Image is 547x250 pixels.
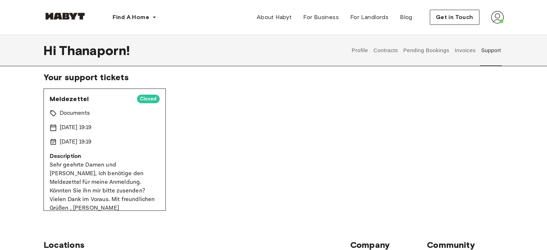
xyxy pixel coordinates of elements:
span: Meldezettel [50,95,131,103]
span: For Landlords [350,13,388,22]
span: Thanaporn ! [59,43,130,58]
p: Description [50,152,160,161]
div: user profile tabs [349,35,503,66]
span: Blog [400,13,412,22]
span: Get in Touch [436,13,473,22]
a: For Business [297,10,345,24]
button: Contracts [373,35,399,66]
a: For Landlords [345,10,394,24]
button: Get in Touch [430,10,479,25]
img: Habyt [44,13,87,20]
span: Hi [44,43,59,58]
button: Invoices [453,35,476,66]
button: Pending Bookings [402,35,450,66]
a: About Habyt [251,10,297,24]
span: Closed [137,95,160,103]
a: Blog [394,10,418,24]
span: Find A Home [113,13,149,22]
span: For Business [303,13,339,22]
button: Profile [351,35,369,66]
span: About Habyt [257,13,292,22]
button: Find A Home [107,10,162,24]
img: avatar [491,11,504,24]
p: [DATE] 19:19 [60,138,92,146]
span: Your support tickets [44,72,504,83]
p: Documents [60,109,90,118]
p: [DATE] 19:19 [60,123,92,132]
button: Support [480,35,502,66]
